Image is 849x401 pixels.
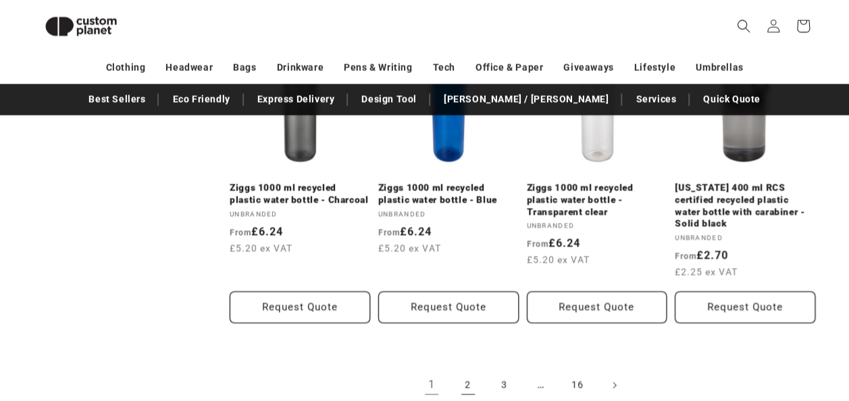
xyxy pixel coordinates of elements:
[378,182,519,206] a: Ziggs 1000 ml recycled plastic water bottle - Blue
[230,292,370,323] button: Request Quote
[34,5,128,48] img: Custom Planet
[696,88,767,111] a: Quick Quote
[634,56,675,80] a: Lifestyle
[417,371,446,400] a: Page 1
[475,56,543,80] a: Office & Paper
[230,182,370,206] a: Ziggs 1000 ml recycled plastic water bottle - Charcoal
[251,88,342,111] a: Express Delivery
[629,88,683,111] a: Services
[490,371,519,400] a: Page 3
[563,371,592,400] a: Page 16
[623,255,849,401] iframe: Chat Widget
[432,56,455,80] a: Tech
[453,371,483,400] a: Page 2
[165,56,213,80] a: Headwear
[696,56,743,80] a: Umbrellas
[675,182,815,230] a: [US_STATE] 400 ml RCS certified recycled plastic water bottle with carabiner - Solid black
[437,88,615,111] a: [PERSON_NAME] / [PERSON_NAME]
[277,56,324,80] a: Drinkware
[230,371,815,400] nav: Pagination
[599,371,629,400] a: Next page
[165,88,236,111] a: Eco Friendly
[563,56,613,80] a: Giveaways
[344,56,412,80] a: Pens & Writing
[527,182,667,218] a: Ziggs 1000 ml recycled plastic water bottle - Transparent clear
[729,11,758,41] summary: Search
[355,88,423,111] a: Design Tool
[527,292,667,323] button: Request Quote
[526,371,556,400] span: …
[82,88,152,111] a: Best Sellers
[106,56,146,80] a: Clothing
[378,292,519,323] button: Request Quote
[233,56,256,80] a: Bags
